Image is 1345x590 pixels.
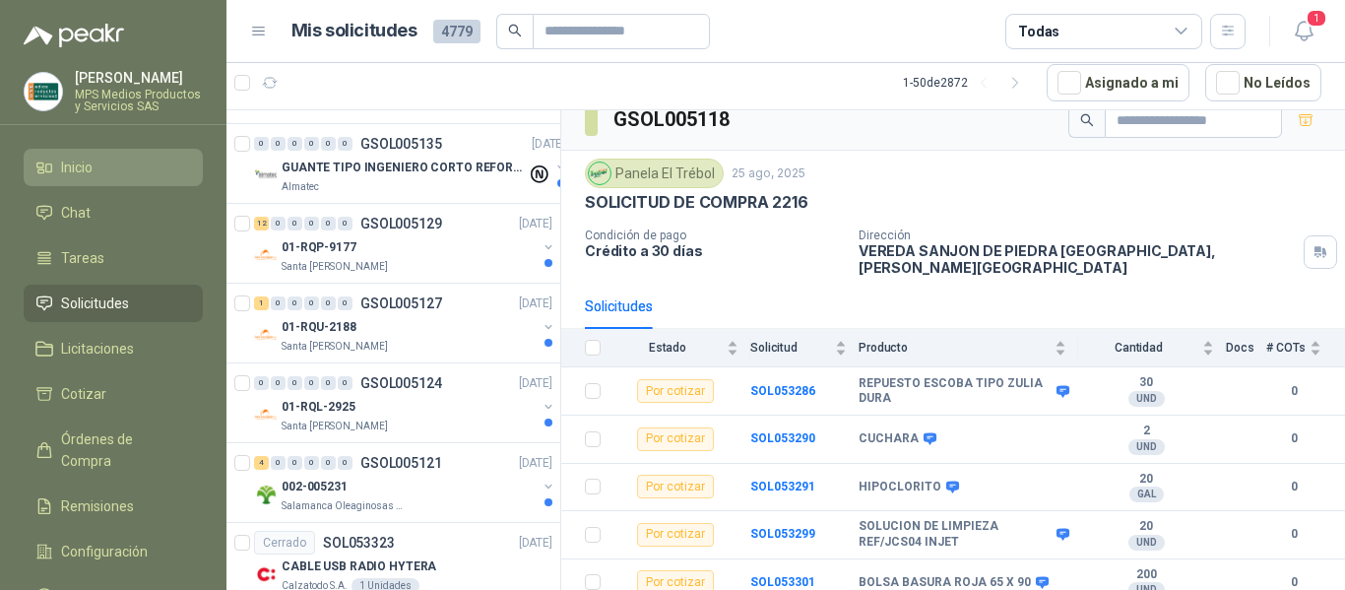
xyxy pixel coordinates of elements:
div: 0 [304,217,319,230]
div: 0 [288,137,302,151]
p: [DATE] [519,534,552,553]
a: 4 0 0 0 0 0 GSOL005121[DATE] Company Logo002-005231Salamanca Oleaginosas SAS [254,451,556,514]
div: 0 [338,456,352,470]
b: 200 [1078,567,1214,583]
span: 4779 [433,20,480,43]
a: Configuración [24,533,203,570]
b: SOLUCION DE LIMPIEZA REF/JCS04 INJET [859,519,1052,550]
div: 0 [288,296,302,310]
div: Todas [1018,21,1059,42]
th: Docs [1226,329,1266,367]
p: GSOL005127 [360,296,442,310]
div: 0 [271,376,286,390]
a: Chat [24,194,203,231]
th: Producto [859,329,1078,367]
div: 0 [321,456,336,470]
div: 0 [338,137,352,151]
img: Company Logo [25,73,62,110]
img: Company Logo [589,163,610,184]
button: 1 [1286,14,1321,49]
div: Por cotizar [637,427,714,451]
div: 0 [288,456,302,470]
span: Remisiones [61,495,134,517]
p: GSOL005135 [360,137,442,151]
a: 1 0 0 0 0 0 GSOL005127[DATE] Company Logo01-RQU-2188Santa [PERSON_NAME] [254,292,556,355]
div: Por cotizar [637,379,714,403]
button: Asignado a mi [1047,64,1189,101]
div: 1 - 50 de 2872 [903,67,1031,98]
span: Tareas [61,247,104,269]
th: # COTs [1266,329,1345,367]
p: GSOL005129 [360,217,442,230]
div: UND [1128,391,1165,407]
th: Solicitud [750,329,859,367]
span: Cantidad [1078,341,1198,355]
div: 0 [254,137,269,151]
p: Crédito a 30 días [585,242,843,259]
a: SOL053291 [750,480,815,493]
div: 0 [338,376,352,390]
b: 2 [1078,424,1214,439]
button: No Leídos [1205,64,1321,101]
b: 0 [1266,478,1321,496]
p: Salamanca Oleaginosas SAS [282,498,406,514]
span: search [1080,113,1094,127]
div: 0 [271,217,286,230]
div: 12 [254,217,269,230]
p: Almatec [282,179,319,195]
div: 0 [321,376,336,390]
p: [DATE] [519,215,552,233]
b: 30 [1078,375,1214,391]
div: 0 [288,376,302,390]
p: Condición de pago [585,229,843,242]
div: 0 [338,296,352,310]
span: 1 [1306,9,1327,28]
b: SOL053286 [750,384,815,398]
div: 0 [271,456,286,470]
div: 4 [254,456,269,470]
a: 12 0 0 0 0 0 GSOL005129[DATE] Company Logo01-RQP-9177Santa [PERSON_NAME] [254,212,556,275]
p: Dirección [859,229,1296,242]
b: SOL053301 [750,575,815,589]
b: 0 [1266,525,1321,544]
a: SOL053299 [750,527,815,541]
span: Órdenes de Compra [61,428,184,472]
div: 0 [304,376,319,390]
div: 0 [321,217,336,230]
p: SOL053323 [323,536,395,550]
th: Cantidad [1078,329,1226,367]
div: Panela El Trébol [585,159,724,188]
p: [DATE] [519,454,552,473]
p: GUANTE TIPO INGENIERO CORTO REFORZADO [282,159,527,177]
p: 01-RQU-2188 [282,318,356,337]
div: Por cotizar [637,523,714,547]
a: Licitaciones [24,330,203,367]
p: 01-RQL-2925 [282,398,355,417]
b: 0 [1266,382,1321,401]
p: [DATE] [532,135,565,154]
p: SOLICITUD DE COMPRA 2216 [585,192,808,213]
div: 0 [288,217,302,230]
a: 0 0 0 0 0 0 GSOL005135[DATE] Company LogoGUANTE TIPO INGENIERO CORTO REFORZADOAlmatec [254,132,569,195]
h3: GSOL005118 [613,104,733,135]
div: Cerrado [254,531,315,555]
a: SOL053290 [750,431,815,445]
span: Inicio [61,157,93,178]
div: GAL [1129,487,1164,502]
p: [DATE] [519,295,552,313]
div: 0 [271,137,286,151]
a: Remisiones [24,488,203,525]
span: Configuración [61,541,148,562]
div: 0 [254,376,269,390]
a: Cotizar [24,375,203,413]
img: Company Logo [254,243,278,267]
a: Tareas [24,239,203,277]
div: 0 [304,137,319,151]
img: Company Logo [254,562,278,586]
img: Company Logo [254,164,278,187]
h1: Mis solicitudes [291,17,417,45]
img: Company Logo [254,483,278,506]
b: 20 [1078,472,1214,488]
